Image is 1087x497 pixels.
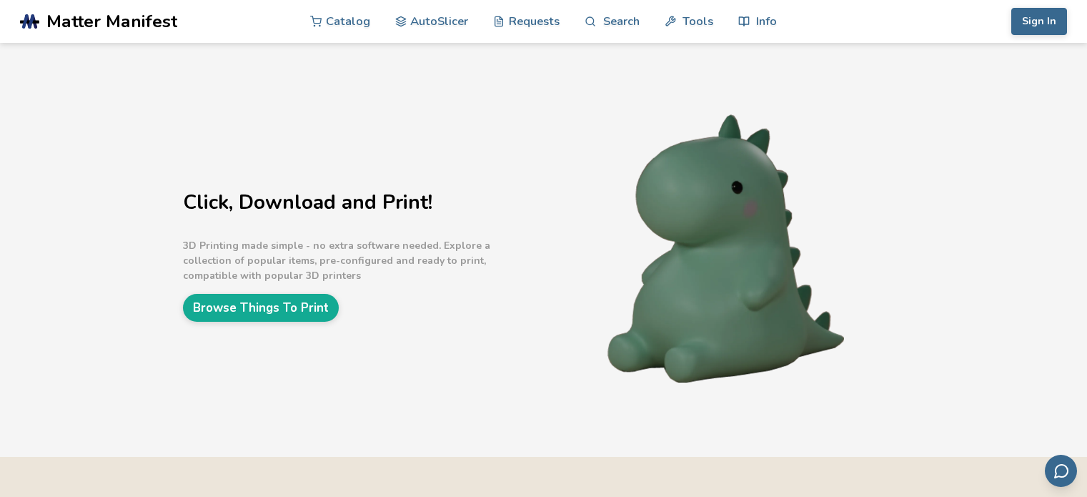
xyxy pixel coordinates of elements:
button: Sign In [1011,8,1067,35]
span: Matter Manifest [46,11,177,31]
a: Browse Things To Print [183,294,339,322]
button: Send feedback via email [1045,455,1077,487]
p: 3D Printing made simple - no extra software needed. Explore a collection of popular items, pre-co... [183,238,540,283]
h1: Click, Download and Print! [183,192,540,214]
